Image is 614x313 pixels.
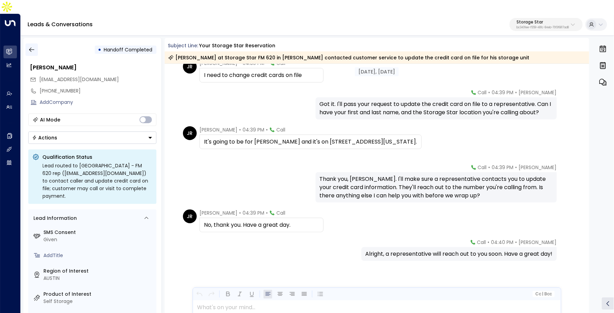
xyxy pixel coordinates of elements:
[44,275,154,282] div: AUSTIN
[168,54,530,61] div: [PERSON_NAME] at Storage Star FM 620 in [PERSON_NAME] contacted customer service to update the cr...
[560,239,573,253] img: 120_headshot.jpg
[28,131,156,144] button: Actions
[320,175,553,200] div: Thank you, [PERSON_NAME]. I'll make sure a representative contacts you to update your credit card...
[183,126,197,140] div: JR
[266,126,268,133] span: •
[478,89,487,96] span: Call
[40,76,119,83] span: Wrichardson37@gmail.com
[515,89,517,96] span: •
[516,26,569,29] p: bc340fee-f559-48fc-84eb-70f3f6817ad8
[44,298,154,305] div: Self Storage
[239,209,241,216] span: •
[43,154,152,160] p: Qualification Status
[40,116,61,123] div: AI Mode
[516,20,569,24] p: Storage Star
[489,164,490,171] span: •
[31,215,77,222] div: Lead Information
[44,229,154,236] label: SMS Consent
[207,290,216,299] button: Redo
[43,162,152,200] div: Lead routed to [GEOGRAPHIC_DATA] - FM 620 rep ([EMAIL_ADDRESS][DOMAIN_NAME]) to contact caller an...
[239,126,241,133] span: •
[40,87,156,95] div: [PHONE_NUMBER]
[243,126,264,133] span: 04:39 PM
[104,46,153,53] span: Handoff Completed
[98,43,102,56] div: •
[28,20,93,28] a: Leads & Conversations
[560,89,573,103] img: 120_headshot.jpg
[489,89,490,96] span: •
[30,63,156,72] div: [PERSON_NAME]
[320,100,553,117] div: Got it. I'll pass your request to update the credit card on file to a representative. Can I have ...
[515,239,517,246] span: •
[204,221,319,229] div: No, thank you. Have a great day.
[477,239,486,246] span: Call
[204,138,417,146] div: It's going to be for [PERSON_NAME] and it's on [STREET_ADDRESS][US_STATE].
[44,236,154,243] div: Given
[183,209,197,223] div: JR
[243,209,264,216] span: 04:39 PM
[276,209,285,216] span: Call
[491,239,514,246] span: 04:40 PM
[515,164,517,171] span: •
[44,267,154,275] label: Region of Interest
[519,164,557,171] span: [PERSON_NAME]
[195,290,204,299] button: Undo
[355,67,399,76] div: [DATE], [DATE]
[532,291,554,297] button: Cc|Bcc
[478,164,487,171] span: Call
[28,131,156,144] div: Button group with a nested menu
[519,239,557,246] span: [PERSON_NAME]
[492,89,514,96] span: 04:39 PM
[510,18,583,31] button: Storage Starbc340fee-f559-48fc-84eb-70f3f6817ad8
[266,209,268,216] span: •
[204,71,319,79] div: I need to change credit cards on file
[542,292,543,296] span: |
[492,164,514,171] span: 04:39 PM
[44,252,154,259] div: AddTitle
[276,126,285,133] span: Call
[366,250,553,258] div: Alright, a representative will reach out to you soon. Have a great day!
[168,42,198,49] span: Subject Line:
[560,164,573,178] img: 120_headshot.jpg
[535,292,552,296] span: Cc Bcc
[199,209,237,216] span: [PERSON_NAME]
[199,42,275,49] div: Your Storage Star Reservation
[519,89,557,96] span: [PERSON_NAME]
[32,135,58,141] div: Actions
[40,76,119,83] span: [EMAIL_ADDRESS][DOMAIN_NAME]
[488,239,490,246] span: •
[44,291,154,298] label: Product of Interest
[199,126,237,133] span: [PERSON_NAME]
[40,99,156,106] div: AddCompany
